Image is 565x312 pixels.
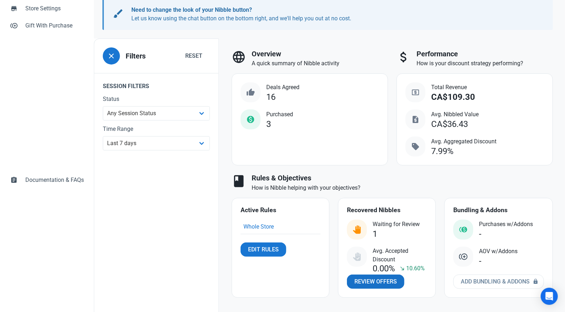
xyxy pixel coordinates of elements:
[397,50,411,64] span: attach_money
[431,147,454,156] div: 7.99%
[411,115,420,124] span: request_quote
[252,50,388,58] h3: Overview
[266,83,299,92] span: Deals Agreed
[347,207,427,214] h4: Recovered Nibbles
[453,275,544,289] a: Add Bundling & Addons
[431,137,496,146] span: Avg. Aggregated Discount
[241,207,321,214] h4: Active Rules
[541,288,558,305] div: Open Intercom Messenger
[243,223,274,230] a: Whole Store
[417,59,553,68] p: How is your discount strategy performing?
[353,225,361,234] img: status_user_offer_available.svg
[126,52,146,60] h3: Filters
[411,142,420,151] span: sell
[112,8,124,19] span: brush
[266,119,271,129] div: 3
[252,174,553,182] h3: Rules & Objectives
[252,184,553,192] p: How is Nibble helping with your objectives?
[461,277,530,286] span: Add Bundling & Addons
[25,176,84,184] span: Documentation & FAQs
[10,4,17,11] span: store
[479,247,518,256] span: AOV w/Addons
[431,119,468,129] div: CA$36.43
[248,245,279,254] span: Edit Rules
[10,21,17,29] span: control_point_duplicate
[431,83,475,92] span: Total Revenue
[373,229,377,239] div: 1
[453,207,544,214] h4: Bundling & Addons
[373,247,427,264] span: Avg. Accepted Discount
[241,242,286,257] a: Edit Rules
[431,92,475,102] div: CA$109.30
[103,47,120,65] button: close
[266,92,276,102] div: 16
[232,174,246,188] span: book
[353,252,361,261] img: status_user_offer_accepted.svg
[131,6,252,13] b: Need to change the look of your Nibble button?
[459,225,468,234] img: status_purchased_with_addon.svg
[479,229,481,239] div: -
[10,176,17,183] span: assignment
[178,49,210,63] button: Reset
[103,125,210,133] label: Time Range
[411,88,420,97] span: local_atm
[354,277,397,286] span: Review Offers
[246,115,255,124] span: monetization_on
[400,266,405,271] span: south_east
[459,252,468,261] img: addon.svg
[479,256,481,266] div: -
[479,220,533,229] span: Purchases w/Addons
[417,50,553,58] h3: Performance
[94,73,218,95] legend: Session Filters
[246,88,255,97] span: thumb_up
[347,275,404,289] a: Review Offers
[373,264,395,273] div: 0.00%
[25,21,84,30] span: Gift With Purchase
[266,110,293,119] span: Purchased
[185,52,202,60] span: Reset
[252,59,388,68] p: A quick summary of Nibble activity
[6,17,88,34] a: control_point_duplicateGift With Purchase
[406,264,425,273] span: 10.60%
[431,110,479,119] span: Avg. Nibbled Value
[373,220,420,229] span: Waiting for Review
[6,172,88,189] a: assignmentDocumentation & FAQs
[107,52,116,60] span: close
[103,95,210,103] label: Status
[131,6,536,23] p: Let us know using the chat button on the bottom right, and we'll help you out at no cost.
[25,4,84,13] span: Store Settings
[232,50,246,64] span: language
